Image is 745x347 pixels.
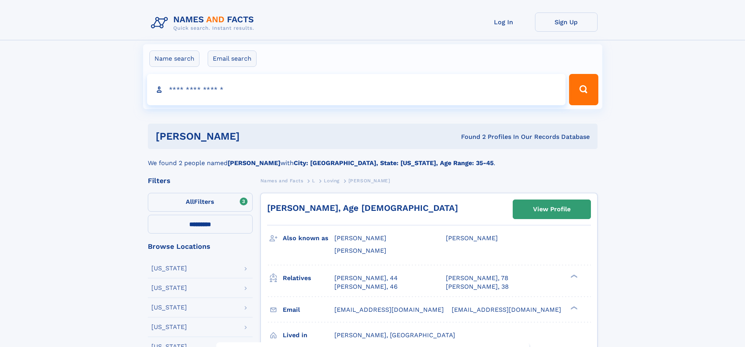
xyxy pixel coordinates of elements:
[324,176,339,185] a: Loving
[283,232,334,245] h3: Also known as
[312,178,315,183] span: L
[148,149,598,168] div: We found 2 people named with .
[228,159,280,167] b: [PERSON_NAME]
[334,274,398,282] a: [PERSON_NAME], 44
[533,200,571,218] div: View Profile
[283,303,334,316] h3: Email
[151,304,187,311] div: [US_STATE]
[151,265,187,271] div: [US_STATE]
[348,178,390,183] span: [PERSON_NAME]
[208,50,257,67] label: Email search
[148,177,253,184] div: Filters
[535,13,598,32] a: Sign Up
[569,305,578,310] div: ❯
[334,331,455,339] span: [PERSON_NAME], [GEOGRAPHIC_DATA]
[283,329,334,342] h3: Lived in
[283,271,334,285] h3: Relatives
[156,131,350,141] h1: [PERSON_NAME]
[446,274,508,282] a: [PERSON_NAME], 78
[446,234,498,242] span: [PERSON_NAME]
[294,159,494,167] b: City: [GEOGRAPHIC_DATA], State: [US_STATE], Age Range: 35-45
[513,200,591,219] a: View Profile
[334,234,386,242] span: [PERSON_NAME]
[569,273,578,279] div: ❯
[312,176,315,185] a: L
[452,306,561,313] span: [EMAIL_ADDRESS][DOMAIN_NAME]
[148,243,253,250] div: Browse Locations
[267,203,458,213] a: [PERSON_NAME], Age [DEMOGRAPHIC_DATA]
[324,178,339,183] span: Loving
[186,198,194,205] span: All
[260,176,303,185] a: Names and Facts
[334,282,398,291] a: [PERSON_NAME], 46
[446,282,509,291] a: [PERSON_NAME], 38
[151,324,187,330] div: [US_STATE]
[334,247,386,254] span: [PERSON_NAME]
[151,285,187,291] div: [US_STATE]
[148,193,253,212] label: Filters
[350,133,590,141] div: Found 2 Profiles In Our Records Database
[569,74,598,105] button: Search Button
[148,13,260,34] img: Logo Names and Facts
[334,306,444,313] span: [EMAIL_ADDRESS][DOMAIN_NAME]
[149,50,199,67] label: Name search
[472,13,535,32] a: Log In
[147,74,566,105] input: search input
